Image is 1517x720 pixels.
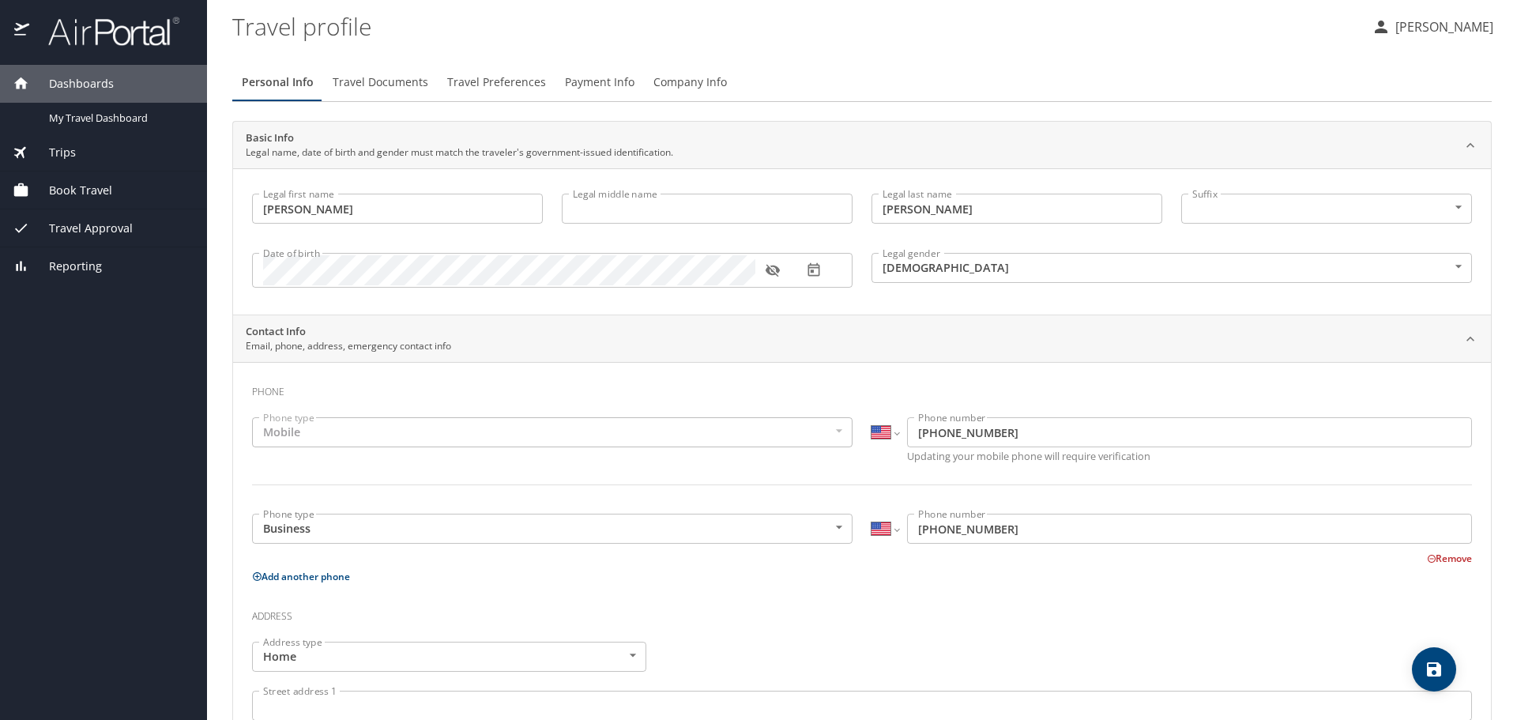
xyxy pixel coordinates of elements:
[29,75,114,92] span: Dashboards
[232,63,1492,101] div: Profile
[447,73,546,92] span: Travel Preferences
[232,2,1359,51] h1: Travel profile
[246,145,673,160] p: Legal name, date of birth and gender must match the traveler's government-issued identification.
[1365,13,1500,41] button: [PERSON_NAME]
[871,253,1472,283] div: [DEMOGRAPHIC_DATA]
[49,111,188,126] span: My Travel Dashboard
[1391,17,1493,36] p: [PERSON_NAME]
[29,144,76,161] span: Trips
[31,16,179,47] img: airportal-logo.png
[246,130,673,146] h2: Basic Info
[29,182,112,199] span: Book Travel
[246,324,451,340] h2: Contact Info
[233,315,1491,363] div: Contact InfoEmail, phone, address, emergency contact info
[252,642,646,672] div: Home
[242,73,314,92] span: Personal Info
[14,16,31,47] img: icon-airportal.png
[252,599,1472,626] h3: Address
[233,122,1491,169] div: Basic InfoLegal name, date of birth and gender must match the traveler's government-issued identi...
[252,514,853,544] div: Business
[1412,647,1456,692] button: save
[1181,194,1472,224] div: ​
[246,339,451,353] p: Email, phone, address, emergency contact info
[29,220,133,237] span: Travel Approval
[907,451,1472,462] p: Updating your mobile phone will require verification
[252,417,853,447] div: Mobile
[653,73,727,92] span: Company Info
[233,168,1491,315] div: Basic InfoLegal name, date of birth and gender must match the traveler's government-issued identi...
[252,375,1472,401] h3: Phone
[1427,552,1472,565] button: Remove
[252,570,350,583] button: Add another phone
[29,258,102,275] span: Reporting
[565,73,634,92] span: Payment Info
[333,73,428,92] span: Travel Documents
